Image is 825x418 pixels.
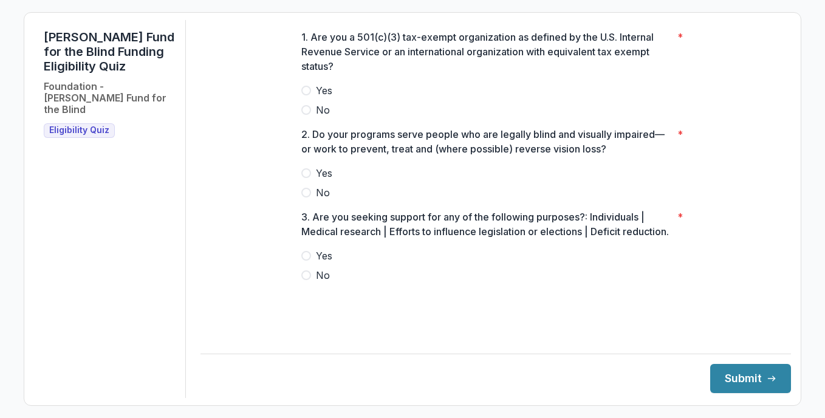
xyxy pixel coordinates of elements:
[316,185,330,200] span: No
[316,83,332,98] span: Yes
[316,166,332,180] span: Yes
[301,127,673,156] p: 2. Do your programs serve people who are legally blind and visually impaired—or work to prevent, ...
[710,364,791,393] button: Submit
[44,81,176,116] h2: Foundation - [PERSON_NAME] Fund for the Blind
[316,268,330,283] span: No
[301,210,673,239] p: 3. Are you seeking support for any of the following purposes?: Individuals | Medical research | E...
[301,30,673,74] p: 1. Are you a 501(c)(3) tax-exempt organization as defined by the U.S. Internal Revenue Service or...
[44,30,176,74] h1: [PERSON_NAME] Fund for the Blind Funding Eligibility Quiz
[316,103,330,117] span: No
[49,125,109,135] span: Eligibility Quiz
[316,248,332,263] span: Yes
